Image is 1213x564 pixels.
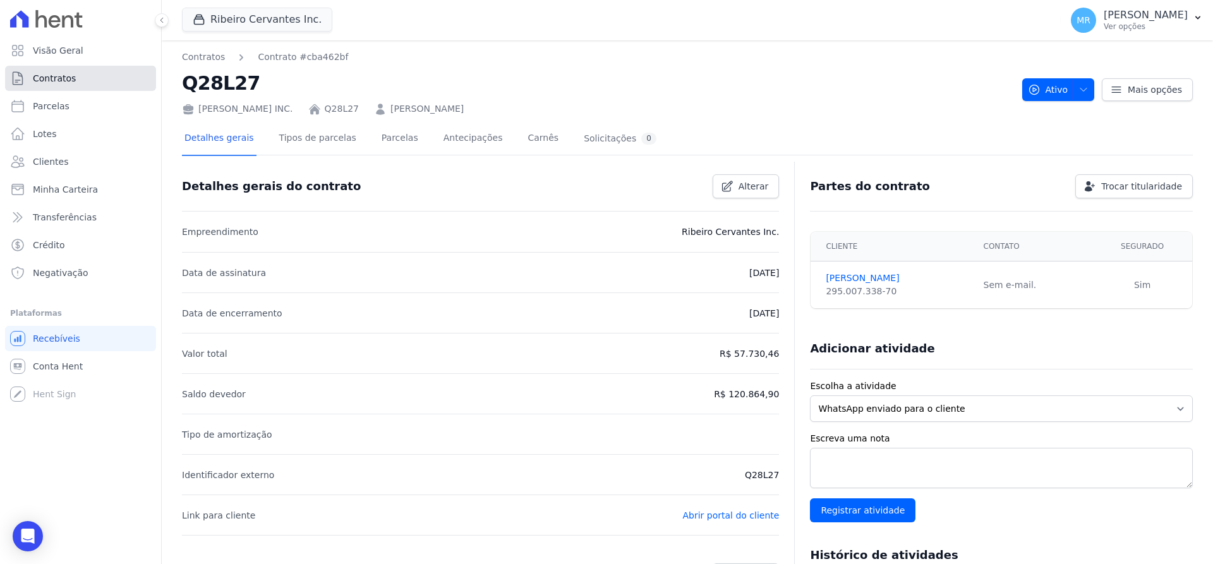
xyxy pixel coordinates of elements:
span: Transferências [33,211,97,224]
button: Ativo [1022,78,1095,101]
h3: Histórico de atividades [810,548,958,563]
span: Mais opções [1128,83,1182,96]
div: 0 [641,133,656,145]
nav: Breadcrumb [182,51,348,64]
a: Conta Hent [5,354,156,379]
div: Open Intercom Messenger [13,521,43,551]
span: Negativação [33,267,88,279]
a: Contratos [182,51,225,64]
p: [DATE] [749,265,779,280]
span: Minha Carteira [33,183,98,196]
button: MR [PERSON_NAME] Ver opções [1061,3,1213,38]
p: Identificador externo [182,467,274,483]
p: Q28L27 [745,467,779,483]
th: Contato [976,232,1093,261]
p: Data de encerramento [182,306,282,321]
a: Tipos de parcelas [277,123,359,156]
p: Data de assinatura [182,265,266,280]
h2: Q28L27 [182,69,1012,97]
a: Solicitações0 [581,123,659,156]
th: Segurado [1092,232,1192,261]
a: Contrato #cba462bf [258,51,348,64]
p: R$ 57.730,46 [720,346,779,361]
div: Solicitações [584,133,656,145]
span: Parcelas [33,100,69,112]
p: Ver opções [1104,21,1188,32]
a: Visão Geral [5,38,156,63]
p: R$ 120.864,90 [714,387,779,402]
span: Clientes [33,155,68,168]
a: Contratos [5,66,156,91]
p: [PERSON_NAME] [1104,9,1188,21]
a: Alterar [713,174,780,198]
a: Trocar titularidade [1075,174,1193,198]
h3: Partes do contrato [810,179,930,194]
a: Lotes [5,121,156,147]
a: Recebíveis [5,326,156,351]
span: Ativo [1028,78,1068,101]
p: Link para cliente [182,508,255,523]
p: Empreendimento [182,224,258,239]
a: Clientes [5,149,156,174]
p: [DATE] [749,306,779,321]
a: Transferências [5,205,156,230]
p: Tipo de amortização [182,427,272,442]
div: Plataformas [10,306,151,321]
div: 295.007.338-70 [826,285,968,298]
label: Escolha a atividade [810,380,1193,393]
nav: Breadcrumb [182,51,1012,64]
input: Registrar atividade [810,498,915,522]
a: Detalhes gerais [182,123,256,156]
th: Cliente [811,232,975,261]
a: Crédito [5,232,156,258]
span: Contratos [33,72,76,85]
span: Trocar titularidade [1101,180,1182,193]
a: Antecipações [441,123,505,156]
button: Ribeiro Cervantes Inc. [182,8,332,32]
a: [PERSON_NAME] [826,272,968,285]
a: Q28L27 [325,102,359,116]
span: Alterar [739,180,769,193]
td: Sem e-mail. [976,261,1093,309]
a: Parcelas [5,93,156,119]
div: [PERSON_NAME] INC. [182,102,293,116]
a: Parcelas [379,123,421,156]
span: Recebíveis [33,332,80,345]
span: Lotes [33,128,57,140]
span: MR [1077,16,1090,25]
a: Minha Carteira [5,177,156,202]
p: Valor total [182,346,227,361]
a: Mais opções [1102,78,1193,101]
span: Crédito [33,239,65,251]
td: Sim [1092,261,1192,309]
a: Abrir portal do cliente [682,510,779,520]
span: Conta Hent [33,360,83,373]
p: Saldo devedor [182,387,246,402]
a: Carnês [525,123,561,156]
a: [PERSON_NAME] [390,102,464,116]
h3: Detalhes gerais do contrato [182,179,361,194]
h3: Adicionar atividade [810,341,934,356]
p: Ribeiro Cervantes Inc. [682,224,779,239]
span: Visão Geral [33,44,83,57]
label: Escreva uma nota [810,432,1193,445]
a: Negativação [5,260,156,285]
